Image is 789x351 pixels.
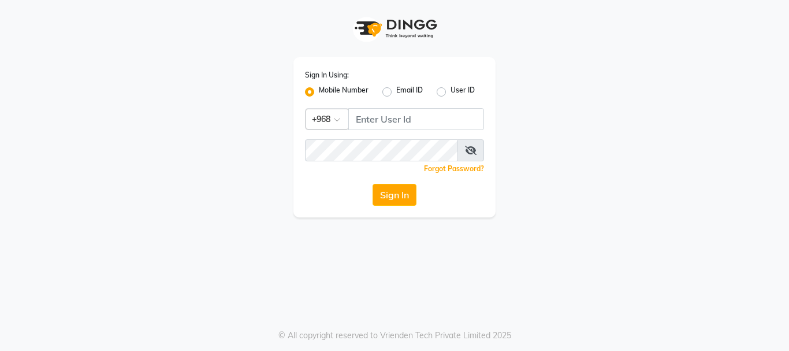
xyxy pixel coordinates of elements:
[319,85,369,99] label: Mobile Number
[348,108,484,130] input: Username
[305,139,458,161] input: Username
[348,12,441,46] img: logo1.svg
[451,85,475,99] label: User ID
[396,85,423,99] label: Email ID
[373,184,416,206] button: Sign In
[424,164,484,173] a: Forgot Password?
[305,70,349,80] label: Sign In Using:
